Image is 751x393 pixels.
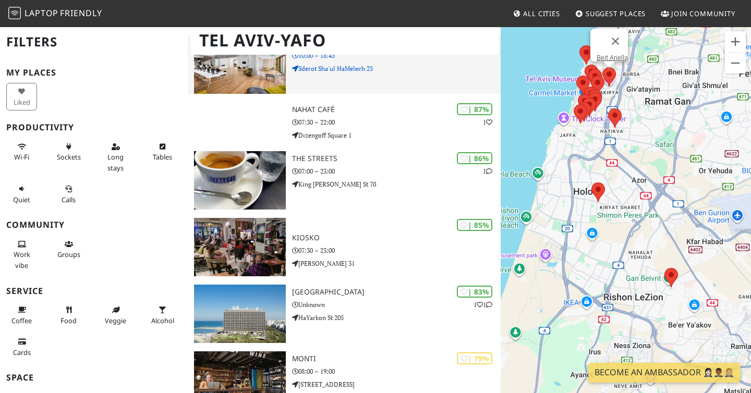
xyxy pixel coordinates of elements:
div: | 85% [457,219,492,231]
h1: Tel Aviv-Yafo [191,26,499,55]
button: Tables [147,138,178,166]
button: Veggie [100,301,131,329]
button: Wi-Fi [6,138,37,166]
img: The Streets [194,151,286,210]
button: Alcohol [147,301,178,329]
a: LaptopFriendly LaptopFriendly [8,5,102,23]
p: Unknown [292,300,501,310]
p: 1 [483,166,492,176]
img: Kiosko [194,218,286,276]
button: Quiet [6,180,37,208]
span: Laptop [25,7,58,19]
button: Groups [53,236,84,263]
h3: Monti [292,354,501,363]
button: Work vibe [6,236,37,274]
span: Work-friendly tables [153,152,172,162]
button: Close [603,29,628,54]
h3: My Places [6,68,181,78]
h3: Nahat Café [292,105,501,114]
p: 1 1 [474,300,492,310]
div: | 79% [457,352,492,364]
span: Group tables [57,250,80,259]
a: Become an Ambassador 🤵🏻‍♀️🤵🏾‍♂️🤵🏼‍♀️ [588,363,741,383]
p: [STREET_ADDRESS] [292,379,501,389]
a: Kiosko | 85% Kiosko 07:30 – 23:00 [PERSON_NAME] 31 [188,218,501,276]
a: All Cities [508,4,564,23]
p: 07:30 – 23:00 [292,245,501,255]
img: LaptopFriendly [8,7,21,19]
button: Cards [6,333,37,361]
span: Veggie [105,316,126,325]
p: 1 [483,117,492,127]
span: Alcohol [151,316,174,325]
img: Hilton Tel Aviv [194,285,286,343]
span: Suggest Places [586,9,646,18]
a: Suggest Places [571,4,650,23]
p: Dizengoff Square 1 [292,130,501,140]
button: Food [53,301,84,329]
span: People working [14,250,30,269]
h3: Productivity [6,122,181,132]
button: Long stays [100,138,131,176]
p: Sderot Sha'ul HaMelech 25 [292,64,501,73]
span: Video/audio calls [62,195,76,204]
a: Beit Ariella [597,54,628,62]
h3: Community [6,220,181,230]
div: | 87% [457,103,492,115]
div: | 86% [457,152,492,164]
p: 07:30 – 22:00 [292,117,501,127]
h3: Service [6,286,181,296]
p: [PERSON_NAME] 31 [292,259,501,268]
div: | 83% [457,286,492,298]
button: Zoom in [725,31,746,52]
button: Coffee [6,301,37,329]
a: Join Community [657,4,740,23]
span: Long stays [107,152,124,172]
p: 07:00 – 23:00 [292,166,501,176]
h3: The Streets [292,154,501,163]
p: 08:00 – 19:00 [292,366,501,376]
button: Calls [53,180,84,208]
span: Coffee [11,316,32,325]
h3: Space [6,373,181,383]
span: Join Community [671,9,735,18]
span: Credit cards [13,348,31,357]
a: Hilton Tel Aviv | 83% 11 [GEOGRAPHIC_DATA] Unknown HaYarkon St 205 [188,285,501,343]
span: Power sockets [57,152,81,162]
h3: Kiosko [292,234,501,242]
p: HaYarkon St 205 [292,313,501,323]
span: Quiet [13,195,30,204]
span: Friendly [60,7,102,19]
a: The Streets | 86% 1 The Streets 07:00 – 23:00 King [PERSON_NAME] St 70 [188,151,501,210]
span: Stable Wi-Fi [14,152,29,162]
p: King [PERSON_NAME] St 70 [292,179,501,189]
button: Sockets [53,138,84,166]
h3: [GEOGRAPHIC_DATA] [292,288,501,297]
span: Food [60,316,77,325]
button: Zoom out [725,53,746,73]
span: All Cities [523,9,560,18]
h2: Filters [6,26,181,58]
a: | 87% 1 Nahat Café 07:30 – 22:00 Dizengoff Square 1 [188,102,501,143]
